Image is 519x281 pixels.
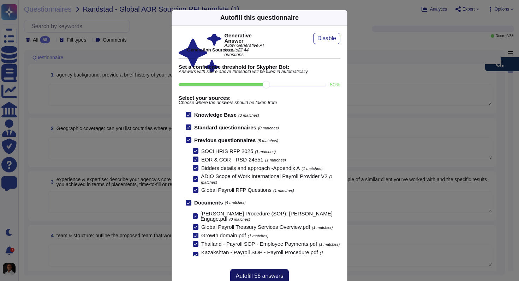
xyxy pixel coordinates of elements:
[238,113,259,117] span: (3 matches)
[194,112,237,118] b: Knowledge Base
[330,82,340,87] label: 80 %
[220,13,299,23] div: Autofill this questionnaire
[179,95,340,100] b: Select your sources:
[236,273,283,279] span: Autofill 56 answers
[312,225,333,230] span: (1 matches)
[229,217,250,221] span: (0 matches)
[201,175,333,184] span: (1 matches)
[302,166,322,171] span: (1 matches)
[313,33,340,44] button: Disable
[179,64,340,69] b: Set a confidence threshold for Skypher Bot:
[201,187,272,193] span: Global Payroll RFP Questions
[194,200,223,205] b: Documents
[201,148,253,154] span: SOCi HRIS RFP 2025
[179,100,340,105] span: Choose where the answers should be taken from
[255,149,276,154] span: (1 matches)
[201,232,246,238] span: Growth domain.pdf
[317,36,336,41] span: Disable
[194,137,256,143] b: Previous questionnaires
[201,157,263,163] span: EOR & COR - RSD-24551
[319,242,340,246] span: (1 matches)
[201,249,318,255] span: Kazakshtan - Payroll SOP - Payroll Procedure.pdf
[201,173,327,179] span: ADIO Scope of Work International Payroll Provider V2
[201,224,310,230] span: Global Payroll Treasury Services Overview.pdf
[201,165,300,171] span: Bidders details and approach -Appendix A
[273,188,294,193] span: (1 matches)
[201,210,333,222] span: [PERSON_NAME] Procedure (SOP): [PERSON_NAME] Engage.pdf
[248,234,269,238] span: (1 matches)
[194,124,256,130] b: Standard questionnaires
[258,126,279,130] span: (0 matches)
[257,139,278,143] span: (5 matches)
[201,241,317,247] span: Thailand - Payroll SOP - Employee Payments.pdf
[224,33,267,43] b: Generative Answer
[187,47,233,53] b: Generation Sources :
[224,43,267,57] span: Allow Generative AI to autofill 44 questions
[225,201,246,204] span: (4 matches)
[265,158,286,162] span: (1 matches)
[179,69,340,74] span: Answers with score above threshold will be filled in automatically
